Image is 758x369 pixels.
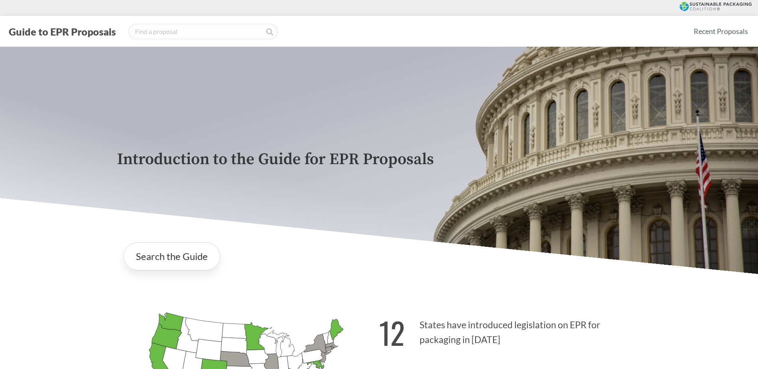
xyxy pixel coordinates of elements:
[123,242,220,270] a: Search the Guide
[379,306,641,355] p: States have introduced legislation on EPR for packaging in [DATE]
[6,25,118,38] button: Guide to EPR Proposals
[117,151,641,169] p: Introduction to the Guide for EPR Proposals
[128,24,278,40] input: Find a proposal
[690,22,752,40] a: Recent Proposals
[379,310,405,355] strong: 12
